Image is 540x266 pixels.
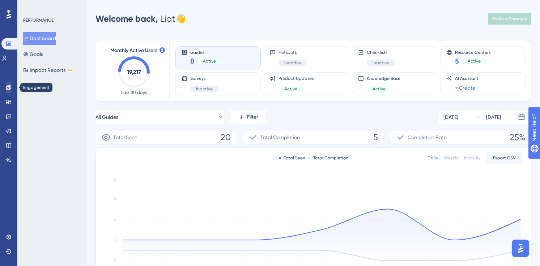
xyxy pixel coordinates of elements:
[203,58,216,64] span: Active
[455,56,459,66] span: 5
[113,133,137,142] span: Total Seen
[17,2,45,10] span: Need Help?
[486,152,522,164] button: Export CSV
[486,113,501,121] div: [DATE]
[373,86,386,92] span: Active
[444,155,458,161] div: Weekly
[247,113,258,121] span: Filter
[278,50,307,55] span: Hotspots
[455,76,479,81] span: AI Assistant
[114,177,116,183] tspan: 8
[308,155,348,161] div: Total Completion
[488,13,531,25] button: Publish Changes
[23,48,43,61] button: Goals
[95,13,186,25] div: Liat 👋
[114,217,116,222] tspan: 4
[121,90,147,95] span: Last 30 days
[196,86,213,92] span: Inactive
[114,196,116,201] tspan: 6
[455,50,490,55] span: Resource Centers
[190,50,222,55] span: Guides
[373,60,389,66] span: Inactive
[190,76,218,81] span: Surveys
[67,68,73,72] div: BETA
[464,155,480,161] div: Monthly
[373,132,378,143] span: 5
[510,237,531,259] iframe: UserGuiding AI Assistant Launcher
[493,155,516,161] span: Export CSV
[114,258,116,263] tspan: 0
[95,113,118,121] span: All Guides
[23,64,73,77] button: Impact ReportsBETA
[367,76,400,81] span: Knowledge Base
[279,155,305,161] div: Total Seen
[443,113,458,121] div: [DATE]
[455,83,475,92] a: + Create
[95,110,224,124] button: All Guides
[110,46,157,55] span: Monthly Active Users
[367,50,395,55] span: Checklists
[408,133,447,142] span: Completion Rate
[468,58,481,64] span: Active
[190,56,194,66] span: 8
[492,16,527,22] span: Publish Changes
[23,17,54,23] div: PERFORMANCE
[95,13,158,24] span: Welcome back,
[230,110,266,124] button: Filter
[114,237,116,243] tspan: 2
[278,76,314,81] span: Product Updates
[428,155,438,161] div: Daily
[221,132,231,143] span: 20
[284,60,301,66] span: Inactive
[127,69,141,76] text: 19,217
[284,86,297,92] span: Active
[260,133,300,142] span: Total Completion
[23,32,56,45] button: Dashboard
[510,132,525,143] span: 25%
